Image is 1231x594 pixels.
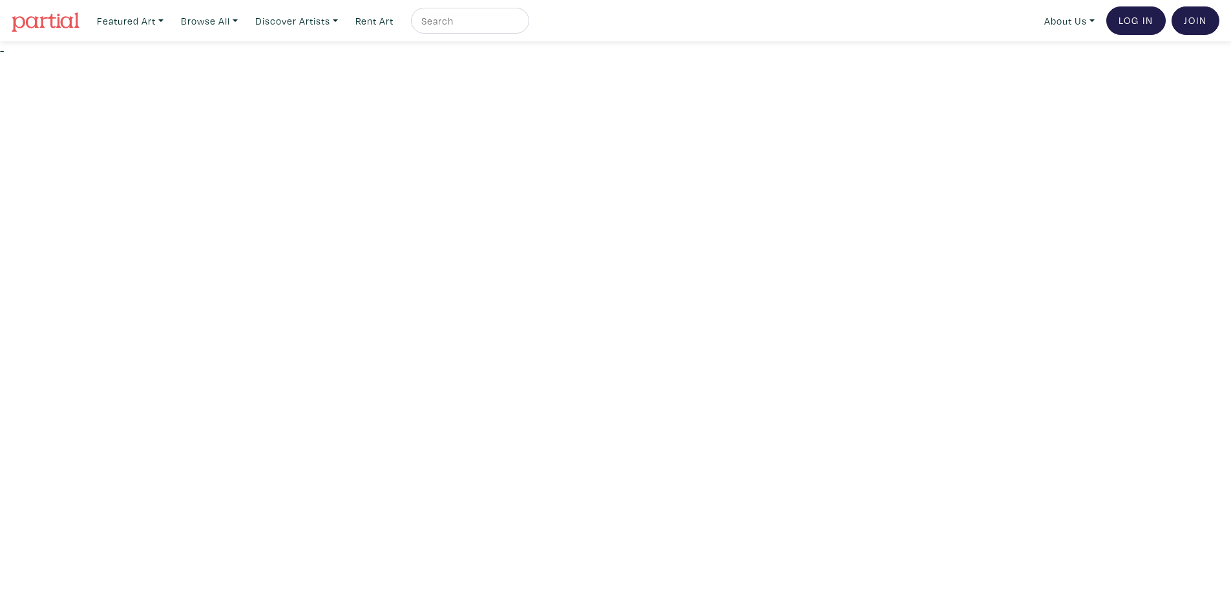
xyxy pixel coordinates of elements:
a: About Us [1038,8,1100,34]
a: Discover Artists [249,8,344,34]
input: Search [420,13,517,29]
a: Log In [1106,6,1166,35]
a: Rent Art [350,8,399,34]
a: Featured Art [91,8,169,34]
a: Join [1172,6,1219,35]
a: Browse All [175,8,244,34]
